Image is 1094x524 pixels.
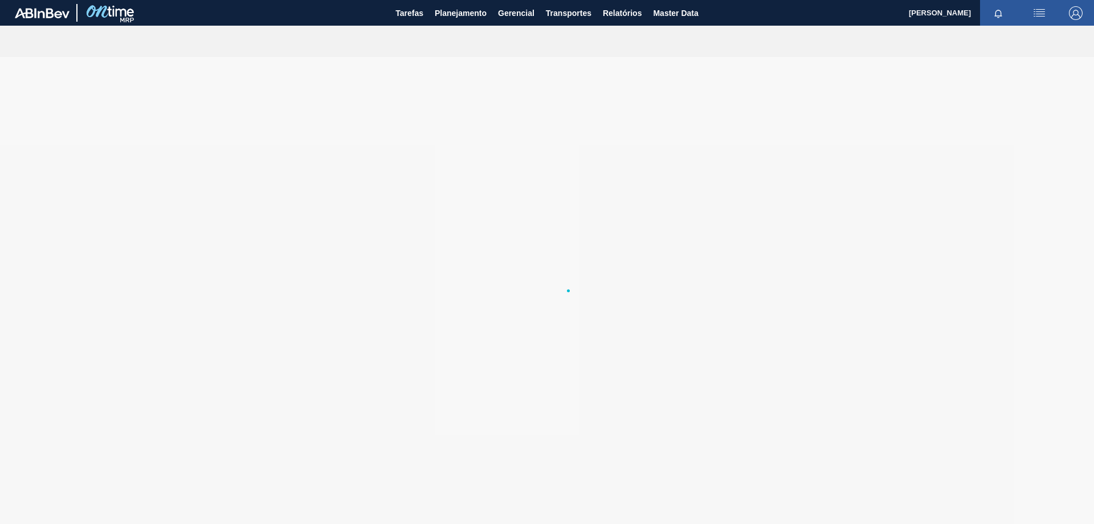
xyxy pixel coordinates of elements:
span: Gerencial [498,6,534,20]
span: Relatórios [603,6,642,20]
span: Transportes [546,6,591,20]
span: Master Data [653,6,698,20]
img: userActions [1032,6,1046,20]
img: Logout [1069,6,1083,20]
button: Notificações [980,5,1017,21]
span: Tarefas [395,6,423,20]
img: TNhmsLtSVTkK8tSr43FrP2fwEKptu5GPRR3wAAAABJRU5ErkJggg== [15,8,70,18]
span: Planejamento [435,6,487,20]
